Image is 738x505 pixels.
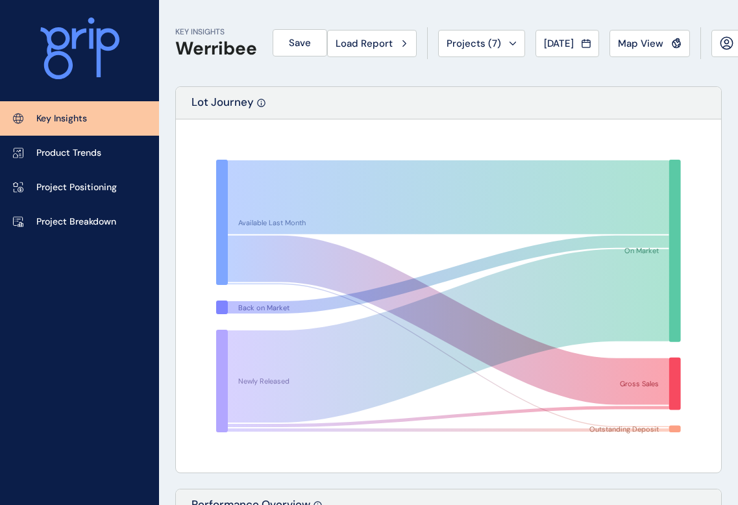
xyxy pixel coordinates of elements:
[36,147,101,160] p: Product Trends
[273,29,327,56] button: Save
[535,30,599,57] button: [DATE]
[609,30,690,57] button: Map View
[36,181,117,194] p: Project Positioning
[289,36,311,49] span: Save
[544,37,574,50] span: [DATE]
[327,30,417,57] button: Load Report
[336,37,393,50] span: Load Report
[447,37,501,50] span: Projects ( 7 )
[191,95,254,119] p: Lot Journey
[618,37,663,50] span: Map View
[175,38,257,60] h1: Werribee
[438,30,525,57] button: Projects (7)
[36,112,87,125] p: Key Insights
[175,27,257,38] p: KEY INSIGHTS
[36,216,116,228] p: Project Breakdown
